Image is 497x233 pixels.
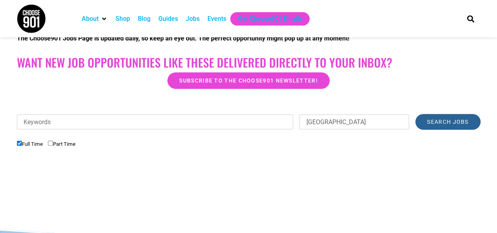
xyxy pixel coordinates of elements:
a: Guides [158,14,178,24]
div: Search [464,12,477,25]
a: Get Choose901 Emails [238,14,302,24]
input: Full Time [17,141,22,146]
input: Keywords [17,114,293,129]
a: Events [207,14,226,24]
span: Subscribe to the Choose901 newsletter! [179,78,317,83]
div: About [78,12,112,26]
input: Location [299,114,409,129]
a: Blog [138,14,150,24]
nav: Main nav [78,12,453,26]
h2: Want New Job Opportunities like these Delivered Directly to your Inbox? [17,55,480,70]
a: Subscribe to the Choose901 newsletter! [167,72,329,89]
strong: The Choose901 Jobs Page is updated daily, so keep an eye out. The perfect opportunity might pop u... [17,35,349,42]
label: Full Time [17,141,43,147]
a: About [82,14,99,24]
a: Jobs [186,14,200,24]
input: Search Jobs [415,114,480,130]
a: Shop [116,14,130,24]
label: Part Time [48,141,75,147]
input: Part Time [48,141,53,146]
